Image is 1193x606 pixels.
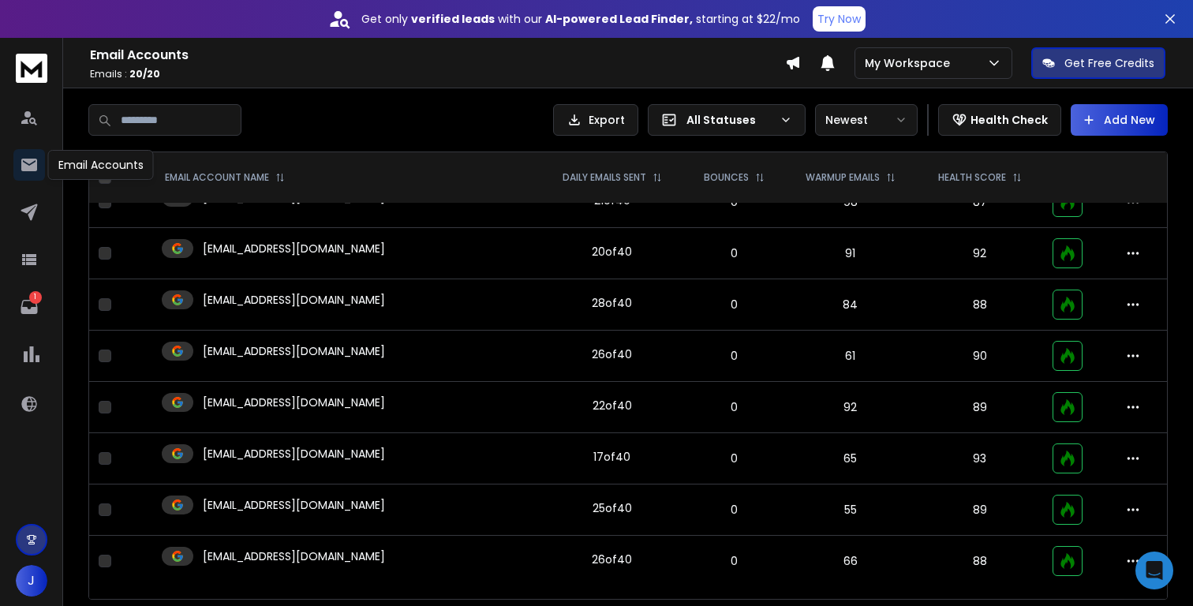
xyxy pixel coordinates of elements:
td: 65 [783,433,917,484]
td: 91 [783,228,917,279]
span: 20 / 20 [129,67,160,80]
button: Try Now [813,6,866,32]
td: 61 [783,331,917,382]
p: 0 [694,502,774,518]
p: WARMUP EMAILS [806,171,880,184]
button: Get Free Credits [1031,47,1165,79]
div: 25 of 40 [593,500,632,516]
div: 26 of 40 [592,552,632,567]
td: 84 [783,279,917,331]
div: Open Intercom Messenger [1135,552,1173,589]
button: J [16,565,47,597]
div: EMAIL ACCOUNT NAME [165,171,285,184]
p: All Statuses [686,112,773,128]
p: 0 [694,297,774,312]
p: 0 [694,553,774,569]
td: 93 [917,433,1043,484]
p: 1 [29,291,42,304]
p: My Workspace [865,55,956,71]
p: [EMAIL_ADDRESS][DOMAIN_NAME] [203,292,385,308]
strong: verified leads [411,11,495,27]
p: DAILY EMAILS SENT [563,171,646,184]
div: 17 of 40 [593,449,630,465]
p: 0 [694,245,774,261]
div: 28 of 40 [592,295,632,311]
button: Newest [815,104,918,136]
td: 92 [917,228,1043,279]
div: Email Accounts [48,150,154,180]
td: 55 [783,484,917,536]
p: [EMAIL_ADDRESS][DOMAIN_NAME] [203,446,385,462]
p: Get only with our starting at $22/mo [361,11,800,27]
p: Emails : [90,68,785,80]
td: 88 [917,536,1043,587]
td: 89 [917,484,1043,536]
strong: AI-powered Lead Finder, [545,11,693,27]
td: 66 [783,536,917,587]
p: 0 [694,451,774,466]
a: 1 [13,291,45,323]
p: [EMAIL_ADDRESS][DOMAIN_NAME] [203,343,385,359]
p: Get Free Credits [1064,55,1154,71]
p: BOUNCES [704,171,749,184]
div: 20 of 40 [592,244,632,260]
td: 90 [917,331,1043,382]
img: logo [16,54,47,83]
p: 0 [694,399,774,415]
p: [EMAIL_ADDRESS][DOMAIN_NAME] [203,395,385,410]
button: Health Check [938,104,1061,136]
td: 92 [783,382,917,433]
div: 22 of 40 [593,398,632,413]
p: [EMAIL_ADDRESS][DOMAIN_NAME] [203,548,385,564]
p: Health Check [970,112,1048,128]
p: HEALTH SCORE [938,171,1006,184]
div: 26 of 40 [592,346,632,362]
h1: Email Accounts [90,46,785,65]
button: Add New [1071,104,1168,136]
p: 0 [694,348,774,364]
p: [EMAIL_ADDRESS][DOMAIN_NAME] [203,241,385,256]
button: Export [553,104,638,136]
p: Try Now [817,11,861,27]
p: [EMAIL_ADDRESS][DOMAIN_NAME] [203,497,385,513]
td: 88 [917,279,1043,331]
td: 89 [917,382,1043,433]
